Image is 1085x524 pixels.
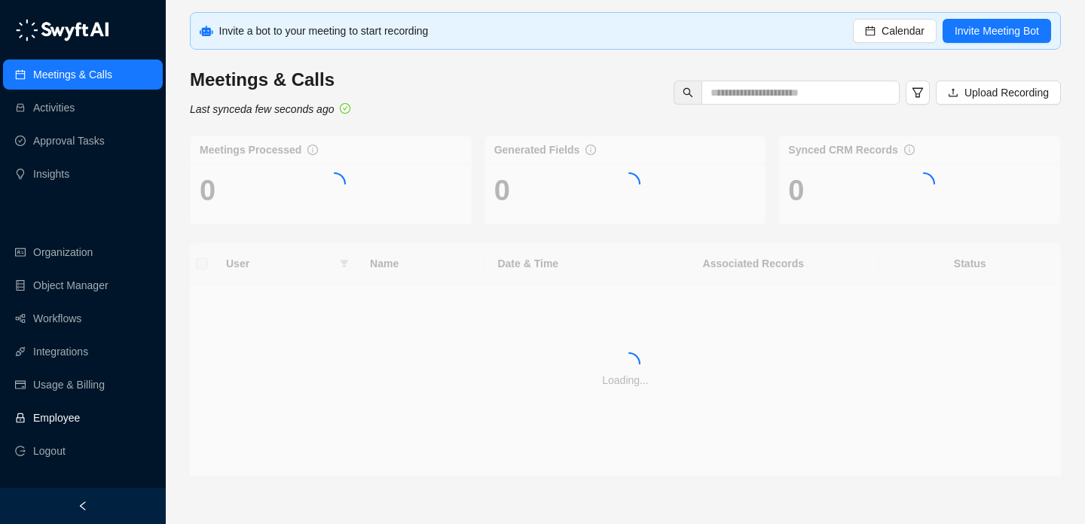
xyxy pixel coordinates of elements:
span: loading [322,172,347,196]
button: Upload Recording [936,81,1061,105]
i: Last synced a few seconds ago [190,103,334,115]
span: check-circle [340,103,350,114]
span: calendar [865,26,876,36]
a: Integrations [33,337,88,367]
a: Approval Tasks [33,126,105,156]
span: loading [617,352,642,376]
button: Invite Meeting Bot [943,19,1051,43]
span: logout [15,446,26,456]
a: Organization [33,237,93,267]
span: filter [912,87,924,99]
img: logo-05li4sbe.png [15,19,109,41]
span: Invite Meeting Bot [955,23,1039,39]
h3: Meetings & Calls [190,68,350,92]
a: Usage & Billing [33,370,105,400]
a: Employee [33,403,80,433]
span: loading [617,172,642,196]
span: left [78,501,88,511]
span: Logout [33,436,66,466]
span: loading [911,172,936,196]
span: Upload Recording [964,84,1049,101]
span: upload [948,87,958,98]
span: Calendar [882,23,925,39]
a: Insights [33,159,69,189]
span: search [683,87,693,98]
a: Meetings & Calls [33,59,112,90]
a: Workflows [33,303,81,334]
button: Calendar [853,19,937,43]
a: Activities [33,93,75,123]
span: Invite a bot to your meeting to start recording [219,25,429,37]
a: Object Manager [33,270,108,300]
